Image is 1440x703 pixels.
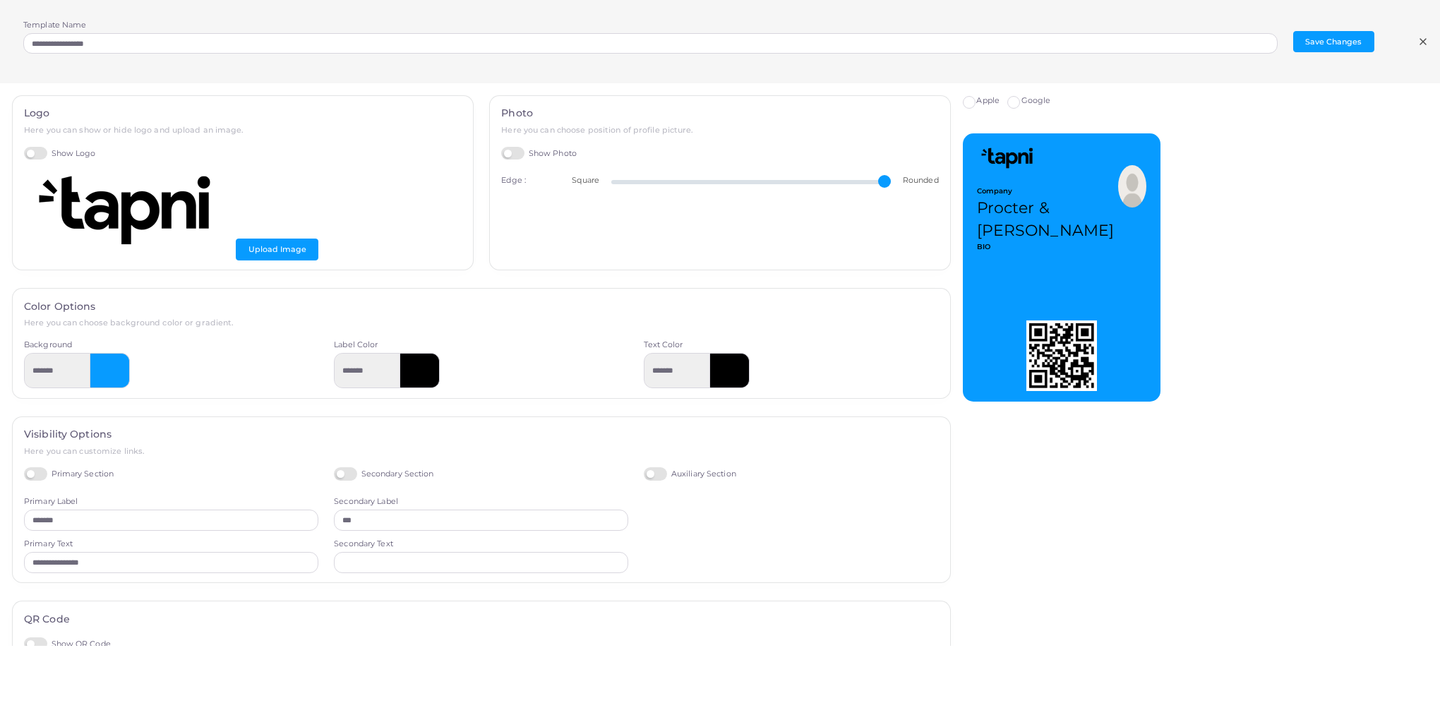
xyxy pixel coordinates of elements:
label: Title [489,645,506,656]
img: Logo [977,148,1040,169]
span: BIO [977,242,1146,253]
h4: Photo [501,107,938,119]
label: Template Name [23,20,86,31]
label: Secondary Label [334,496,398,507]
label: Primary Section [24,467,114,481]
img: QR Code [1026,320,1097,391]
label: Show Photo [501,147,577,160]
label: Background [24,340,72,351]
h6: Here you can choose position of profile picture. [501,126,938,135]
h4: Color Options [24,301,939,313]
h4: Logo [24,107,461,119]
h6: Here you can customize links. [24,447,939,456]
label: Text Color [644,340,683,351]
span: Google [1021,95,1051,105]
span: Rounded [903,175,939,186]
h6: Here you can show or hide logo and upload an image. [24,126,461,135]
img: user.png [1118,165,1146,208]
span: Square [572,175,599,186]
label: Secondary Text [334,539,393,550]
button: Save Changes [1293,31,1374,52]
img: Logo [24,175,236,246]
h4: QR Code [24,613,939,625]
label: Secondary Section [334,467,433,481]
span: Company [977,186,1118,197]
label: Show QR Code [24,637,111,651]
label: Label Color [334,340,378,351]
label: Primary Label [24,496,78,507]
label: Auxiliary Section [644,467,736,481]
h4: Visibility Options [24,428,939,440]
label: Show Logo [24,147,96,160]
label: Primary Text [24,539,73,550]
label: Edge : [501,175,526,186]
h6: Here you can choose background color or gradient. [24,318,939,328]
span: Apple [976,95,1000,105]
span: Procter & [PERSON_NAME] [977,198,1114,240]
button: Upload Image [236,239,318,260]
